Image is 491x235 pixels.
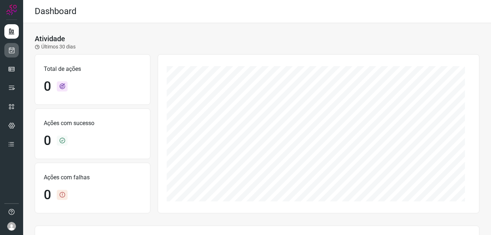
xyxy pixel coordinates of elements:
img: Logo [6,4,17,15]
img: avatar-user-boy.jpg [7,222,16,231]
h1: 0 [44,79,51,94]
p: Ações com falhas [44,173,141,182]
p: Últimos 30 dias [35,43,76,51]
h1: 0 [44,187,51,203]
p: Ações com sucesso [44,119,141,128]
p: Total de ações [44,65,141,73]
h3: Atividade [35,34,65,43]
h1: 0 [44,133,51,149]
h2: Dashboard [35,6,77,17]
